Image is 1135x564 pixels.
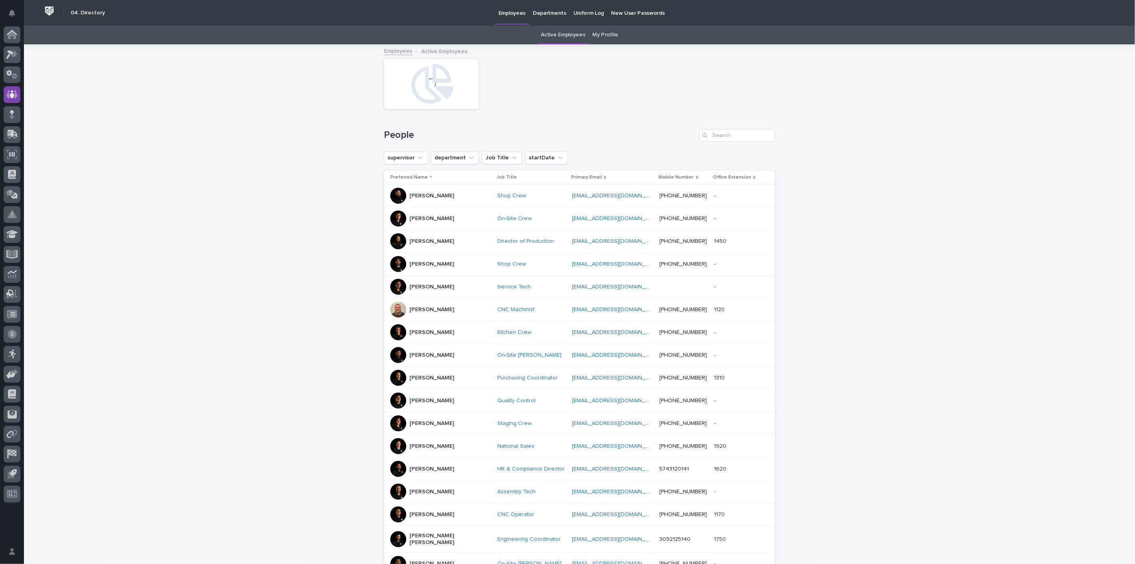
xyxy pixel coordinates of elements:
a: CNC Machinist [497,306,534,313]
a: [PHONE_NUMBER] [660,489,707,494]
a: [EMAIL_ADDRESS][DOMAIN_NAME] [572,216,662,221]
p: [PERSON_NAME] [409,306,454,313]
h2: 04. Directory [71,10,105,16]
p: 1920 [714,441,728,450]
a: [EMAIL_ADDRESS][DOMAIN_NAME] [572,284,662,290]
a: [PHONE_NUMBER] [660,193,707,199]
a: Employees [384,46,412,55]
p: [PERSON_NAME] [409,193,454,199]
p: [PERSON_NAME] [409,489,454,495]
tr: [PERSON_NAME]Shop Crew [EMAIL_ADDRESS][DOMAIN_NAME] [PHONE_NUMBER]-- [384,185,775,207]
a: [EMAIL_ADDRESS][DOMAIN_NAME] [572,261,662,267]
tr: [PERSON_NAME]Kitchen Crew [EMAIL_ADDRESS][DOMAIN_NAME] [PHONE_NUMBER]-- [384,321,775,344]
p: [PERSON_NAME] [409,466,454,473]
div: Notifications [10,10,20,22]
a: On-Site [PERSON_NAME] [497,352,562,359]
button: Notifications [4,5,20,22]
a: [EMAIL_ADDRESS][DOMAIN_NAME] [572,466,662,472]
a: [PHONE_NUMBER] [660,512,707,517]
p: 1120 [714,305,726,313]
a: [PHONE_NUMBER] [660,307,707,312]
button: department [431,151,479,164]
p: 1310 [714,373,726,381]
a: [EMAIL_ADDRESS][DOMAIN_NAME] [572,398,662,403]
tr: [PERSON_NAME]CNC Operator [EMAIL_ADDRESS][DOMAIN_NAME] [PHONE_NUMBER]11701170 [384,503,775,526]
tr: [PERSON_NAME]National Sales [EMAIL_ADDRESS][DOMAIN_NAME] [PHONE_NUMBER]19201920 [384,435,775,458]
a: Director of Production [497,238,554,245]
tr: [PERSON_NAME]Staging Crew [EMAIL_ADDRESS][DOMAIN_NAME] [PHONE_NUMBER]-- [384,412,775,435]
a: [EMAIL_ADDRESS][DOMAIN_NAME] [572,512,662,517]
tr: [PERSON_NAME]Purchasing Coordinator [EMAIL_ADDRESS][DOMAIN_NAME] [PHONE_NUMBER]13101310 [384,367,775,389]
a: [EMAIL_ADDRESS][DOMAIN_NAME] [572,536,662,542]
a: Shop Crew [497,261,526,268]
a: [EMAIL_ADDRESS][DOMAIN_NAME] [572,489,662,494]
tr: [PERSON_NAME]On-Site Crew [EMAIL_ADDRESS][DOMAIN_NAME] [PHONE_NUMBER]-- [384,207,775,230]
a: Engineering Coordinator [497,536,561,543]
a: My Profile [593,26,618,44]
p: [PERSON_NAME] [409,443,454,450]
a: [PHONE_NUMBER] [660,352,707,358]
p: [PERSON_NAME] [409,397,454,404]
p: - [714,214,717,222]
a: [EMAIL_ADDRESS][DOMAIN_NAME] [572,443,662,449]
p: [PERSON_NAME] [409,238,454,245]
p: - [714,282,717,290]
p: [PERSON_NAME] [409,329,454,336]
tr: [PERSON_NAME]Shop Crew [EMAIL_ADDRESS][DOMAIN_NAME] [PHONE_NUMBER]-- [384,253,775,276]
p: 1450 [714,236,728,245]
a: CNC Operator [497,511,534,518]
p: Active Employees [421,46,467,55]
a: [PHONE_NUMBER] [660,216,707,221]
p: - [714,419,717,427]
h1: People [384,129,696,141]
a: Quality Control [497,397,536,404]
p: [PERSON_NAME] [409,420,454,427]
a: [PHONE_NUMBER] [660,238,707,244]
a: [PHONE_NUMBER] [660,398,707,403]
p: - [714,328,717,336]
a: [EMAIL_ADDRESS][DOMAIN_NAME] [572,238,662,244]
p: - [714,191,717,199]
p: [PERSON_NAME] [409,511,454,518]
a: Shop Crew [497,193,526,199]
a: National Sales [497,443,534,450]
tr: [PERSON_NAME]Director of Production [EMAIL_ADDRESS][DOMAIN_NAME] [PHONE_NUMBER]14501450 [384,230,775,253]
a: [PHONE_NUMBER] [660,443,707,449]
button: startDate [525,151,568,164]
p: [PERSON_NAME] [409,215,454,222]
p: 1750 [714,534,728,543]
a: Assembly Tech [497,489,536,495]
p: Mobile Number [659,173,694,182]
a: [EMAIL_ADDRESS][DOMAIN_NAME] [572,375,662,381]
a: [EMAIL_ADDRESS][DOMAIN_NAME] [572,330,662,335]
a: 3092125140 [660,536,691,542]
p: - [714,487,717,495]
p: 1170 [714,510,726,518]
p: Preferred Name [390,173,428,182]
a: Staging Crew [497,420,532,427]
a: [EMAIL_ADDRESS][DOMAIN_NAME] [572,352,662,358]
tr: [PERSON_NAME]Assembly Tech [EMAIL_ADDRESS][DOMAIN_NAME] [PHONE_NUMBER]-- [384,481,775,503]
p: [PERSON_NAME] [409,375,454,381]
p: 1620 [714,464,728,473]
p: Office Extension [713,173,751,182]
a: 5743120141 [660,466,689,472]
a: On-Site Crew [497,215,532,222]
a: [EMAIL_ADDRESS][DOMAIN_NAME] [572,307,662,312]
a: HR & Compliance Director [497,466,565,473]
img: Workspace Logo [42,4,57,18]
p: - [714,259,717,268]
a: [PHONE_NUMBER] [660,261,707,267]
button: supervisor [384,151,428,164]
a: [PHONE_NUMBER] [660,375,707,381]
a: Kitchen Crew [497,329,531,336]
p: Primary Email [571,173,602,182]
tr: [PERSON_NAME]HR & Compliance Director [EMAIL_ADDRESS][DOMAIN_NAME] 574312014116201620 [384,458,775,481]
input: Search [699,129,775,142]
a: Service Tech [497,284,531,290]
p: [PERSON_NAME] [409,284,454,290]
a: Purchasing Coordinator [497,375,558,381]
tr: [PERSON_NAME]CNC Machinist [EMAIL_ADDRESS][DOMAIN_NAME] [PHONE_NUMBER]11201120 [384,298,775,321]
tr: [PERSON_NAME]Quality Control [EMAIL_ADDRESS][DOMAIN_NAME] [PHONE_NUMBER]-- [384,389,775,412]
